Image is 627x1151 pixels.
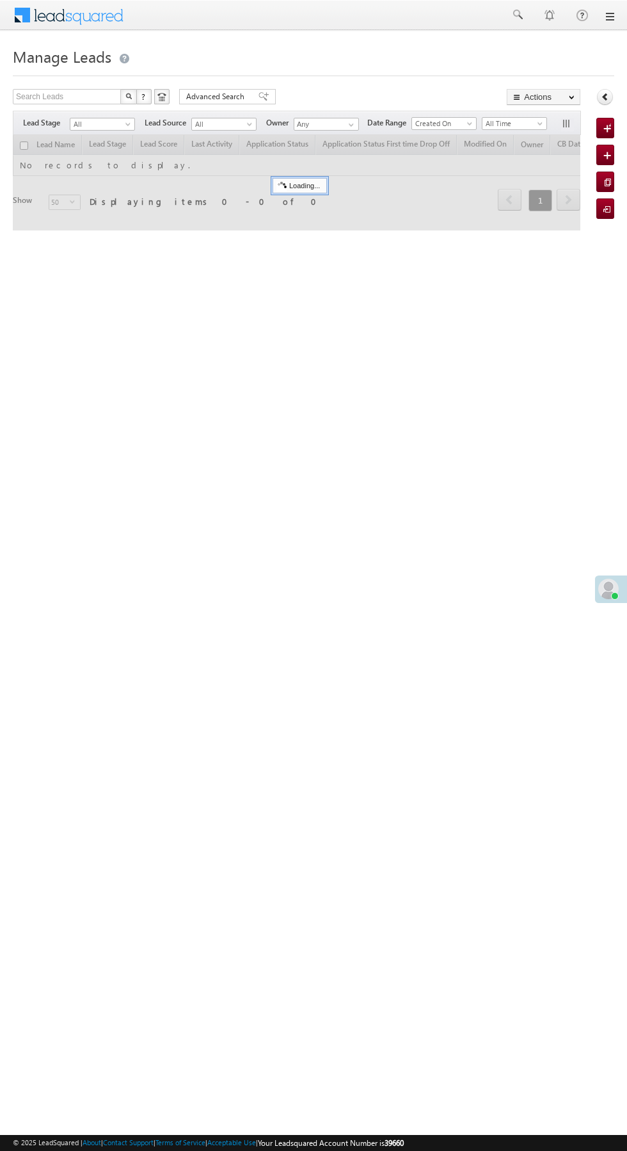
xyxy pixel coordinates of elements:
[70,118,131,130] span: All
[103,1138,154,1147] a: Contact Support
[266,117,294,129] span: Owner
[412,118,473,129] span: Created On
[207,1138,256,1147] a: Acceptable Use
[507,89,580,105] button: Actions
[258,1138,404,1148] span: Your Leadsquared Account Number is
[145,117,191,129] span: Lead Source
[482,118,543,129] span: All Time
[70,118,135,131] a: All
[482,117,547,130] a: All Time
[273,178,327,193] div: Loading...
[155,1138,205,1147] a: Terms of Service
[191,118,257,131] a: All
[385,1138,404,1148] span: 39660
[83,1138,101,1147] a: About
[141,91,147,102] span: ?
[367,117,411,129] span: Date Range
[342,118,358,131] a: Show All Items
[23,117,70,129] span: Lead Stage
[186,91,248,102] span: Advanced Search
[411,117,477,130] a: Created On
[125,93,132,99] img: Search
[13,1137,404,1149] span: © 2025 LeadSquared | | | | |
[136,89,152,104] button: ?
[13,46,111,67] span: Manage Leads
[294,118,359,131] input: Type to Search
[192,118,253,130] span: All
